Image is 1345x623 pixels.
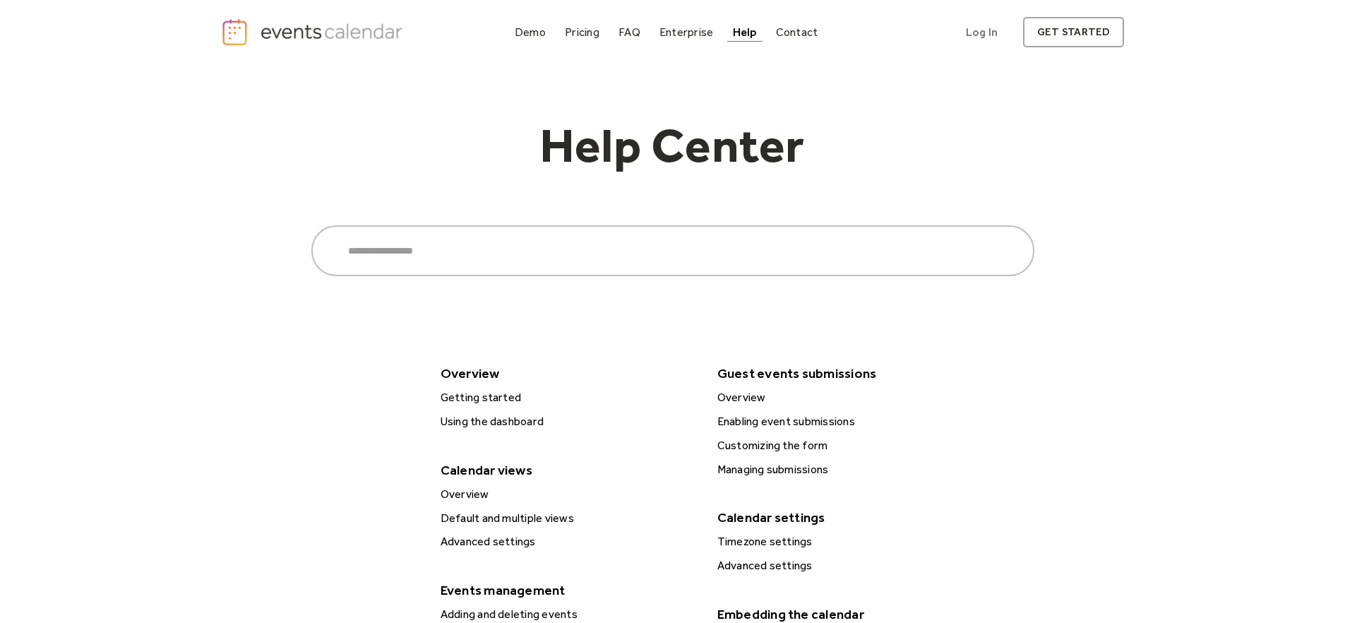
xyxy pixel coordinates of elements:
[713,461,977,479] div: Managing submissions
[712,388,977,407] a: Overview
[712,413,977,431] a: Enabling event submissions
[713,388,977,407] div: Overview
[436,413,700,431] div: Using the dashboard
[435,533,700,551] a: Advanced settings
[509,23,551,42] a: Demo
[515,28,546,36] div: Demo
[434,578,699,603] div: Events management
[618,28,640,36] div: FAQ
[952,17,1012,47] a: Log In
[613,23,646,42] a: FAQ
[435,485,700,504] a: Overview
[713,437,977,455] div: Customizing the form
[435,509,700,528] a: Default and multiple views
[727,23,763,42] a: Help
[1023,17,1124,47] a: get started
[710,361,976,386] div: Guest events submissions
[654,23,719,42] a: Enterprise
[434,458,699,482] div: Calendar views
[659,28,713,36] div: Enterprise
[559,23,605,42] a: Pricing
[436,388,700,407] div: Getting started
[733,28,757,36] div: Help
[712,461,977,479] a: Managing submissions
[770,23,824,42] a: Contact
[713,533,977,551] div: Timezone settings
[475,121,871,183] h1: Help Center
[712,533,977,551] a: Timezone settings
[712,557,977,575] a: Advanced settings
[713,557,977,575] div: Advanced settings
[436,509,700,528] div: Default and multiple views
[434,361,699,386] div: Overview
[565,28,599,36] div: Pricing
[776,28,818,36] div: Contact
[221,18,407,47] a: home
[435,388,700,407] a: Getting started
[436,533,700,551] div: Advanced settings
[710,505,976,530] div: Calendar settings
[712,437,977,455] a: Customizing the form
[435,413,700,431] a: Using the dashboard
[713,413,977,431] div: Enabling event submissions
[436,485,700,504] div: Overview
